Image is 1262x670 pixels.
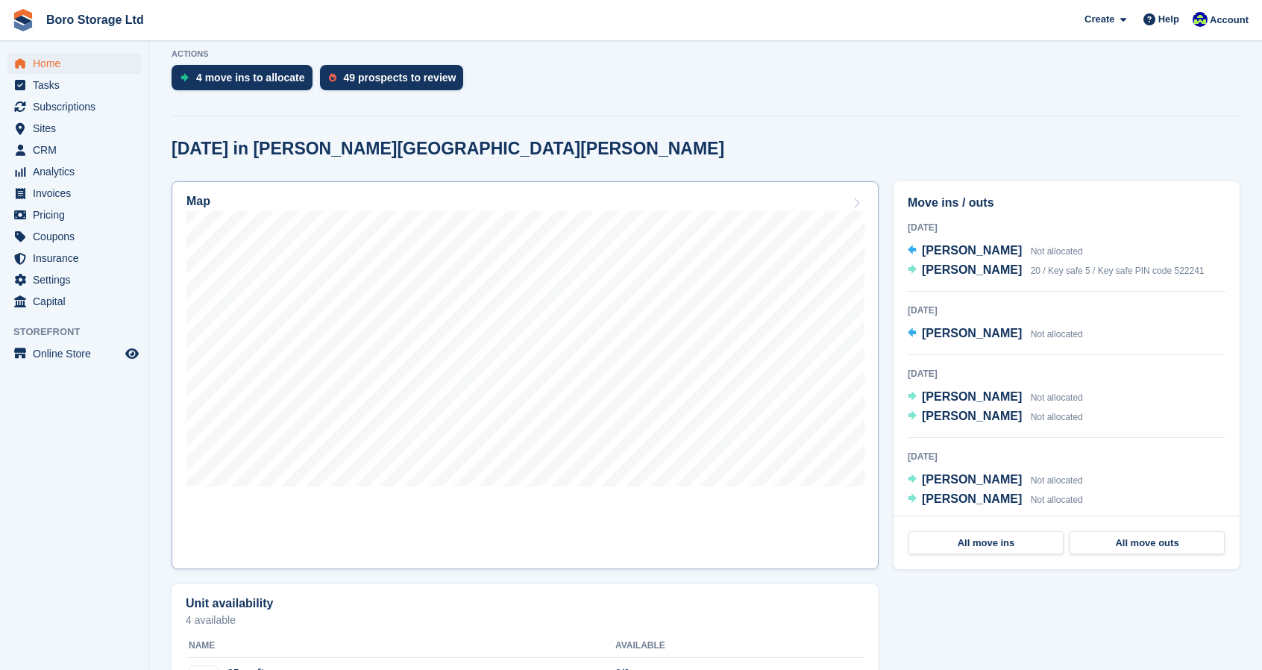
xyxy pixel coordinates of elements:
[7,291,141,312] a: menu
[615,634,768,658] th: Available
[33,75,122,96] span: Tasks
[172,49,1240,59] p: ACTIONS
[172,65,320,98] a: 4 move ins to allocate
[186,597,273,610] h2: Unit availability
[908,471,1083,490] a: [PERSON_NAME] Not allocated
[329,73,336,82] img: prospect-51fa495bee0391a8d652442698ab0144808aea92771e9ea1ae160a38d050c398.svg
[908,531,1064,555] a: All move ins
[1031,392,1083,403] span: Not allocated
[186,195,210,208] h2: Map
[1158,12,1179,27] span: Help
[344,72,456,84] div: 49 prospects to review
[922,390,1022,403] span: [PERSON_NAME]
[172,139,724,159] h2: [DATE] in [PERSON_NAME][GEOGRAPHIC_DATA][PERSON_NAME]
[1031,246,1083,257] span: Not allocated
[1084,12,1114,27] span: Create
[1031,266,1205,276] span: 20 / Key safe 5 / Key safe PIN code 522241
[196,72,305,84] div: 4 move ins to allocate
[7,53,141,74] a: menu
[1193,12,1208,27] img: Tobie Hillier
[1031,412,1083,422] span: Not allocated
[33,183,122,204] span: Invoices
[7,118,141,139] a: menu
[1070,531,1225,555] a: All move outs
[33,291,122,312] span: Capital
[7,269,141,290] a: menu
[7,204,141,225] a: menu
[33,204,122,225] span: Pricing
[1210,13,1249,28] span: Account
[922,473,1022,486] span: [PERSON_NAME]
[7,343,141,364] a: menu
[1031,495,1083,505] span: Not allocated
[908,407,1083,427] a: [PERSON_NAME] Not allocated
[7,161,141,182] a: menu
[922,410,1022,422] span: [PERSON_NAME]
[1031,329,1083,339] span: Not allocated
[172,181,879,569] a: Map
[33,96,122,117] span: Subscriptions
[33,248,122,269] span: Insurance
[908,261,1205,281] a: [PERSON_NAME] 20 / Key safe 5 / Key safe PIN code 522241
[180,73,189,82] img: move_ins_to_allocate_icon-fdf77a2bb77ea45bf5b3d319d69a93e2d87916cf1d5bf7949dd705db3b84f3ca.svg
[186,615,864,625] p: 4 available
[123,345,141,363] a: Preview store
[33,118,122,139] span: Sites
[33,53,122,74] span: Home
[908,490,1083,510] a: [PERSON_NAME] Not allocated
[922,492,1022,505] span: [PERSON_NAME]
[908,325,1083,344] a: [PERSON_NAME] Not allocated
[7,226,141,247] a: menu
[33,161,122,182] span: Analytics
[12,9,34,31] img: stora-icon-8386f47178a22dfd0bd8f6a31ec36ba5ce8667c1dd55bd0f319d3a0aa187defe.svg
[7,96,141,117] a: menu
[908,367,1225,381] div: [DATE]
[40,7,150,32] a: Boro Storage Ltd
[33,226,122,247] span: Coupons
[922,327,1022,339] span: [PERSON_NAME]
[908,194,1225,212] h2: Move ins / outs
[908,388,1083,407] a: [PERSON_NAME] Not allocated
[186,634,615,658] th: Name
[908,242,1083,261] a: [PERSON_NAME] Not allocated
[33,269,122,290] span: Settings
[13,325,148,339] span: Storefront
[7,183,141,204] a: menu
[320,65,471,98] a: 49 prospects to review
[1031,475,1083,486] span: Not allocated
[33,140,122,160] span: CRM
[7,140,141,160] a: menu
[922,244,1022,257] span: [PERSON_NAME]
[7,248,141,269] a: menu
[33,343,122,364] span: Online Store
[7,75,141,96] a: menu
[908,450,1225,463] div: [DATE]
[908,221,1225,234] div: [DATE]
[908,304,1225,317] div: [DATE]
[922,263,1022,276] span: [PERSON_NAME]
